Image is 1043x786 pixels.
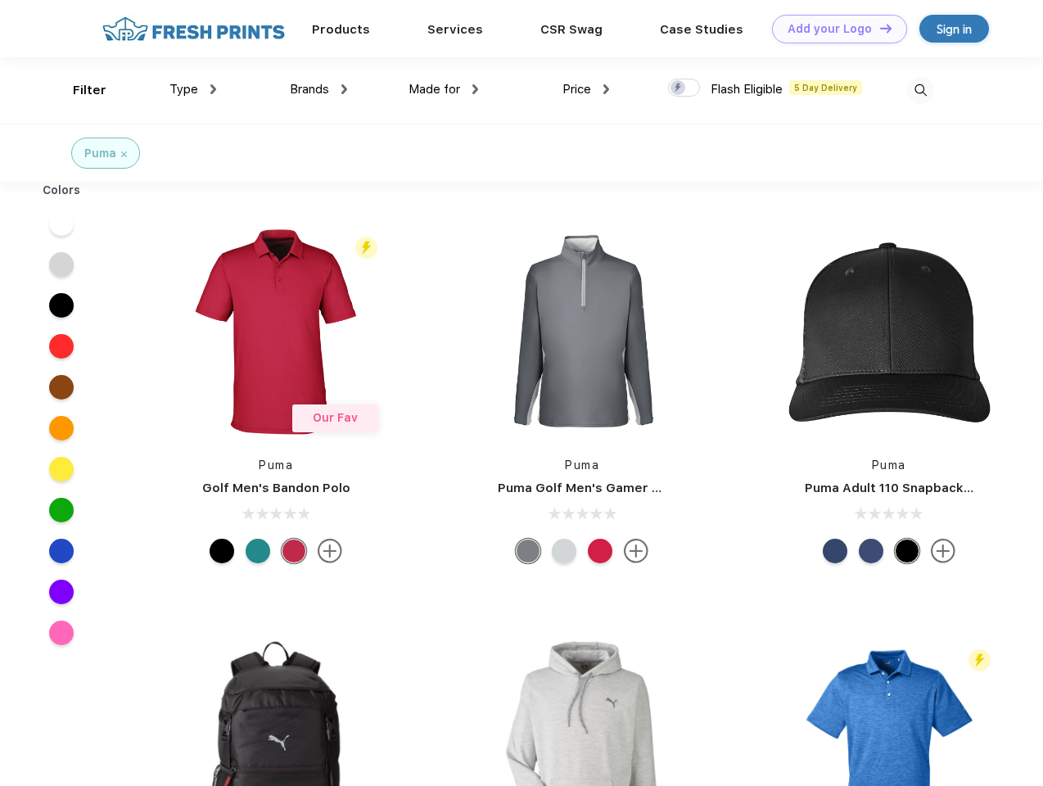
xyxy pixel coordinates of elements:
div: Ski Patrol [282,539,306,563]
img: dropdown.png [472,84,478,94]
a: Puma Golf Men's Gamer Golf Quarter-Zip [498,481,756,495]
div: Green Lagoon [246,539,270,563]
a: Sign in [919,15,989,43]
img: desktop_search.svg [907,77,934,104]
div: Filter [73,81,106,100]
div: Colors [30,182,93,199]
img: more.svg [318,539,342,563]
div: Pma Blk Pma Blk [895,539,919,563]
span: Made for [409,82,460,97]
img: func=resize&h=266 [167,223,385,440]
span: Brands [290,82,329,97]
a: Products [312,22,370,37]
span: Type [169,82,198,97]
div: Puma Black [210,539,234,563]
div: Sign in [937,20,972,38]
div: Peacoat Qut Shd [859,539,883,563]
img: dropdown.png [210,84,216,94]
div: High Rise [552,539,576,563]
img: more.svg [624,539,648,563]
img: func=resize&h=266 [473,223,691,440]
span: Our Fav [313,411,358,424]
div: Ski Patrol [588,539,612,563]
img: func=resize&h=266 [780,223,998,440]
div: Puma [84,145,116,162]
a: Puma [565,458,599,472]
img: dropdown.png [603,84,609,94]
img: DT [880,24,892,33]
div: Add your Logo [788,22,872,36]
a: Puma [259,458,293,472]
a: Puma [872,458,906,472]
img: fo%20logo%202.webp [97,15,290,43]
a: Golf Men's Bandon Polo [202,481,350,495]
img: dropdown.png [341,84,347,94]
a: Services [427,22,483,37]
img: more.svg [931,539,955,563]
div: Peacoat with Qut Shd [823,539,847,563]
span: 5 Day Delivery [789,80,862,95]
img: filter_cancel.svg [121,151,127,157]
img: flash_active_toggle.svg [968,649,991,671]
span: Flash Eligible [711,82,783,97]
div: Quiet Shade [516,539,540,563]
a: CSR Swag [540,22,603,37]
img: flash_active_toggle.svg [355,237,377,259]
span: Price [562,82,591,97]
